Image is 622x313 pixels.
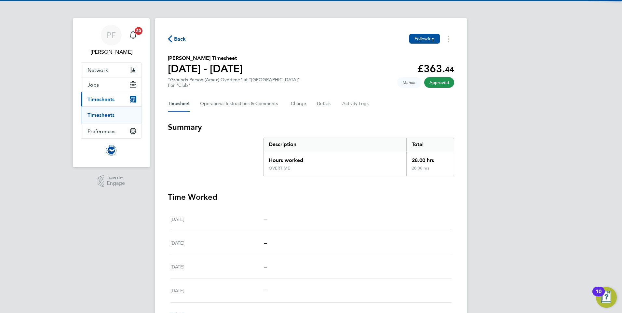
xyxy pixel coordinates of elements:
button: Preferences [81,124,142,138]
span: Timesheets [88,96,115,102]
div: Total [406,138,454,151]
button: Back [168,35,186,43]
div: For "Club" [168,83,300,88]
button: Operational Instructions & Comments [200,96,280,112]
a: PF[PERSON_NAME] [81,25,142,56]
button: Jobs [81,77,142,92]
div: 28.00 hrs [406,166,454,176]
div: Summary [263,138,454,176]
h1: [DATE] - [DATE] [168,62,243,75]
div: [DATE] [170,239,264,247]
div: 28.00 hrs [406,151,454,166]
span: PF [107,31,116,39]
span: Phil Fifield [81,48,142,56]
button: Open Resource Center, 10 new notifications [596,287,617,308]
button: Timesheet [168,96,190,112]
span: Network [88,67,108,73]
span: This timesheet was manually created. [397,77,422,88]
h3: Summary [168,122,454,132]
span: Following [414,36,435,42]
div: Hours worked [264,151,406,166]
img: brightonandhovealbion-logo-retina.png [106,145,116,156]
app-decimal: £363. [417,62,454,75]
div: [DATE] [170,215,264,223]
button: Network [81,63,142,77]
button: Timesheets [81,92,142,106]
span: This timesheet has been approved. [424,77,454,88]
span: – [264,264,267,270]
div: "Grounds Person (Amex) Overtime" at "[GEOGRAPHIC_DATA]" [168,77,300,88]
div: 10 [596,292,602,300]
button: Timesheets Menu [442,34,454,44]
button: Following [409,34,440,44]
div: [DATE] [170,287,264,294]
button: Details [317,96,332,112]
span: Engage [107,181,125,186]
h2: [PERSON_NAME] Timesheet [168,54,243,62]
span: – [264,287,267,293]
span: 44 [445,65,454,74]
div: OVERTIME [269,166,290,171]
span: – [264,240,267,246]
div: Timesheets [81,106,142,124]
a: Powered byEngage [98,175,125,187]
a: 20 [127,25,140,46]
nav: Main navigation [73,18,150,167]
span: Jobs [88,82,99,88]
span: Back [174,35,186,43]
span: Powered by [107,175,125,181]
button: Charge [291,96,306,112]
div: Description [264,138,406,151]
span: 20 [135,27,142,35]
span: Preferences [88,128,115,134]
h3: Time Worked [168,192,454,202]
div: [DATE] [170,263,264,271]
a: Go to home page [81,145,142,156]
a: Timesheets [88,112,115,118]
button: Activity Logs [342,96,370,112]
span: – [264,216,267,222]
